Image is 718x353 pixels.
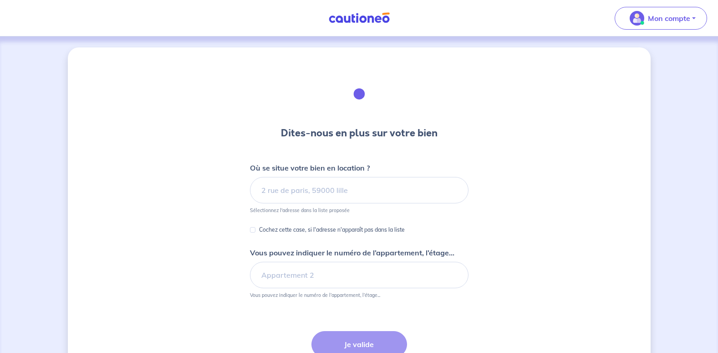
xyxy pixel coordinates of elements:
h3: Dites-nous en plus sur votre bien [281,126,438,140]
p: Sélectionnez l'adresse dans la liste proposée [250,207,350,213]
p: Mon compte [648,13,690,24]
img: Cautioneo [325,12,393,24]
input: 2 rue de paris, 59000 lille [250,177,468,203]
input: Appartement 2 [250,262,468,288]
p: Cochez cette case, si l'adresse n'apparaît pas dans la liste [259,224,405,235]
p: Vous pouvez indiquer le numéro de l’appartement, l’étage... [250,247,454,258]
img: illu_account_valid_menu.svg [630,11,644,26]
p: Où se situe votre bien en location ? [250,162,370,173]
p: Vous pouvez indiquer le numéro de l’appartement, l’étage... [250,292,380,298]
button: illu_account_valid_menu.svgMon compte [615,7,707,30]
img: illu_houses.svg [335,69,384,119]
